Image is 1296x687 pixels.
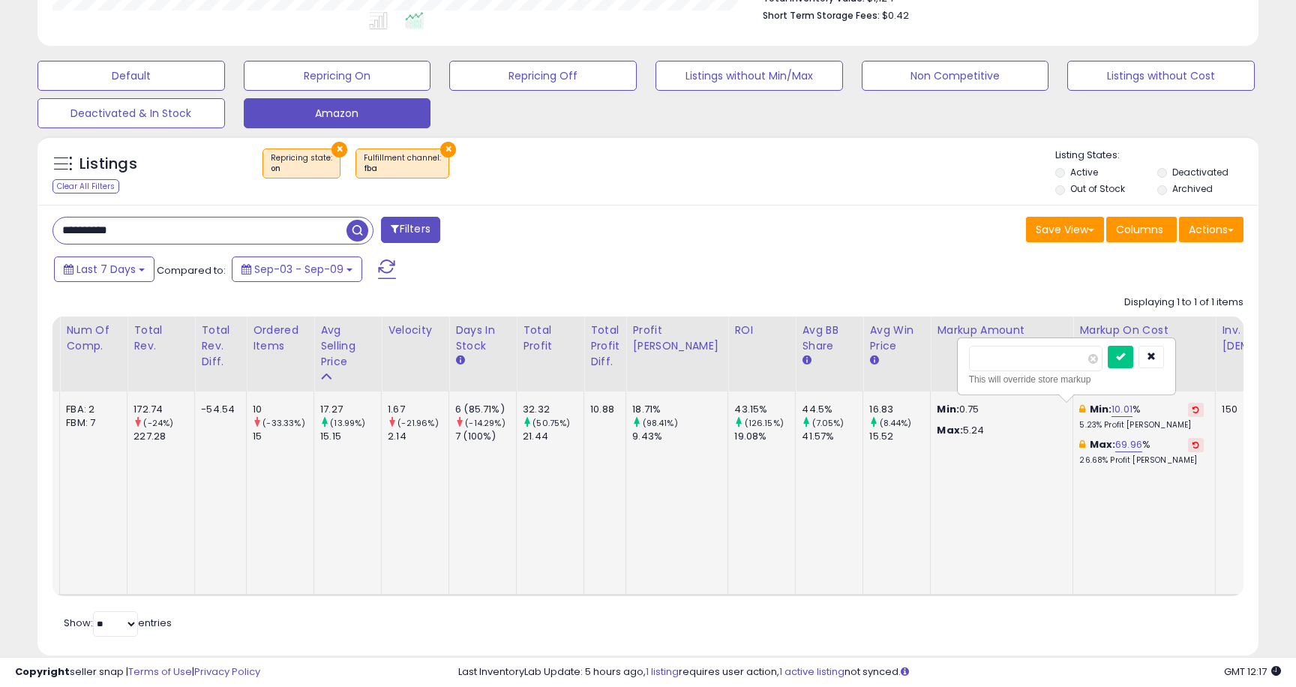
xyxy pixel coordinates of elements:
[1079,403,1204,430] div: %
[655,61,843,91] button: Listings without Min/Max
[1090,437,1116,451] b: Max:
[397,417,438,429] small: (-21.96%)
[157,263,226,277] span: Compared to:
[133,403,194,416] div: 172.74
[1079,438,1204,466] div: %
[331,142,347,157] button: ×
[128,664,192,679] a: Terms of Use
[869,430,930,443] div: 15.52
[937,403,1061,416] p: 0.75
[802,354,811,367] small: Avg BB Share.
[632,322,721,354] div: Profit [PERSON_NAME]
[455,354,464,367] small: Days In Stock.
[253,430,313,443] div: 15
[37,61,225,91] button: Default
[1172,182,1213,195] label: Archived
[330,417,365,429] small: (13.99%)
[381,217,439,243] button: Filters
[1115,437,1142,452] a: 69.96
[523,322,577,354] div: Total Profit
[1070,182,1125,195] label: Out of Stock
[869,403,930,416] div: 16.83
[1116,222,1163,237] span: Columns
[869,322,924,354] div: Avg Win Price
[1179,217,1243,242] button: Actions
[734,403,795,416] div: 43.15%
[590,322,619,370] div: Total Profit Diff.
[388,430,448,443] div: 2.14
[76,262,136,277] span: Last 7 Days
[1079,455,1204,466] p: 26.68% Profit [PERSON_NAME]
[320,430,381,443] div: 15.15
[734,430,795,443] div: 19.08%
[201,322,240,370] div: Total Rev. Diff.
[763,9,880,22] b: Short Term Storage Fees:
[523,430,583,443] div: 21.44
[133,322,188,354] div: Total Rev.
[455,322,510,354] div: Days In Stock
[440,142,456,157] button: ×
[632,430,727,443] div: 9.43%
[364,163,441,174] div: fba
[802,403,862,416] div: 44.5%
[458,665,1281,679] div: Last InventoryLab Update: 5 hours ago, requires user action, not synced.
[364,152,441,175] span: Fulfillment channel :
[734,322,789,338] div: ROI
[194,664,260,679] a: Privacy Policy
[254,262,343,277] span: Sep-03 - Sep-09
[54,256,154,282] button: Last 7 Days
[882,8,909,22] span: $0.42
[15,665,260,679] div: seller snap | |
[937,424,1061,437] p: 5.24
[1067,61,1255,91] button: Listings without Cost
[1070,166,1098,178] label: Active
[52,179,119,193] div: Clear All Filters
[1172,166,1228,178] label: Deactivated
[388,322,442,338] div: Velocity
[455,430,516,443] div: 7 (100%)
[812,417,844,429] small: (7.05%)
[523,403,583,416] div: 32.32
[1079,420,1204,430] p: 5.23% Profit [PERSON_NAME]
[643,417,678,429] small: (98.41%)
[455,403,516,416] div: 6 (85.71%)
[969,372,1164,387] div: This will override store markup
[37,98,225,128] button: Deactivated & In Stock
[244,98,431,128] button: Amazon
[862,61,1049,91] button: Non Competitive
[232,256,362,282] button: Sep-03 - Sep-09
[869,354,878,367] small: Avg Win Price.
[632,403,727,416] div: 18.71%
[532,417,570,429] small: (50.75%)
[802,322,856,354] div: Avg BB Share
[244,61,431,91] button: Repricing On
[937,402,959,416] strong: Min:
[1079,322,1209,338] div: Markup on Cost
[590,403,614,416] div: 10.88
[1111,402,1132,417] a: 10.01
[1224,664,1281,679] span: 2025-09-17 12:17 GMT
[1106,217,1177,242] button: Columns
[271,163,332,174] div: on
[253,322,307,354] div: Ordered Items
[66,416,115,430] div: FBM: 7
[1124,295,1243,310] div: Displaying 1 to 1 of 1 items
[253,403,313,416] div: 10
[201,403,235,416] div: -54.54
[880,417,912,429] small: (8.44%)
[1090,402,1112,416] b: Min:
[66,322,121,354] div: Num of Comp.
[646,664,679,679] a: 1 listing
[143,417,173,429] small: (-24%)
[320,403,381,416] div: 17.27
[1055,148,1258,163] p: Listing States:
[745,417,784,429] small: (126.15%)
[465,417,505,429] small: (-14.29%)
[271,152,332,175] span: Repricing state :
[937,322,1066,338] div: Markup Amount
[66,403,115,416] div: FBA: 2
[133,430,194,443] div: 227.28
[449,61,637,91] button: Repricing Off
[320,322,375,370] div: Avg Selling Price
[802,430,862,443] div: 41.57%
